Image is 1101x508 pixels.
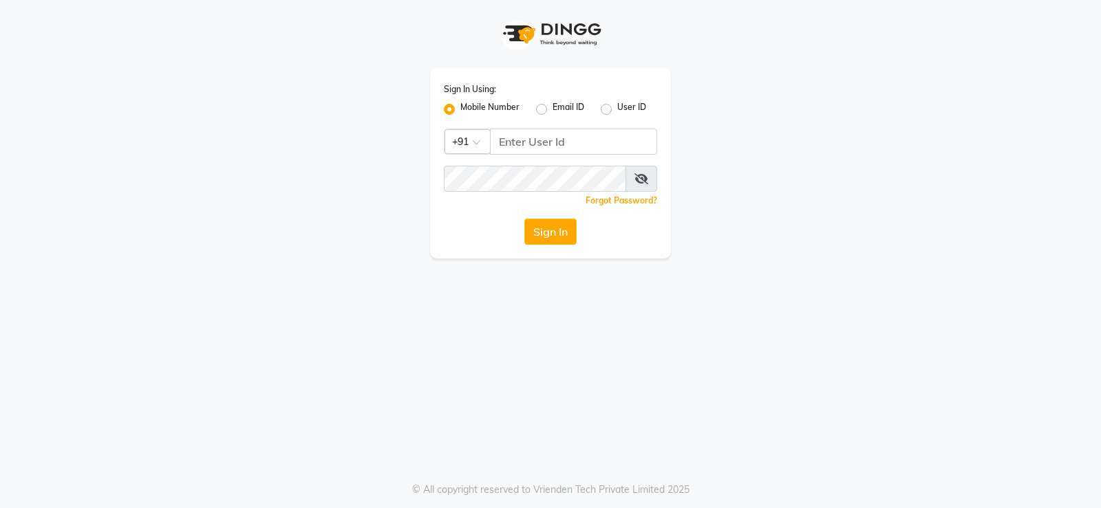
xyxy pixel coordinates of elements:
[553,101,584,118] label: Email ID
[495,14,606,54] img: logo1.svg
[586,195,657,206] a: Forgot Password?
[524,219,577,245] button: Sign In
[490,129,657,155] input: Username
[617,101,646,118] label: User ID
[444,166,626,192] input: Username
[444,83,496,96] label: Sign In Using:
[460,101,520,118] label: Mobile Number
